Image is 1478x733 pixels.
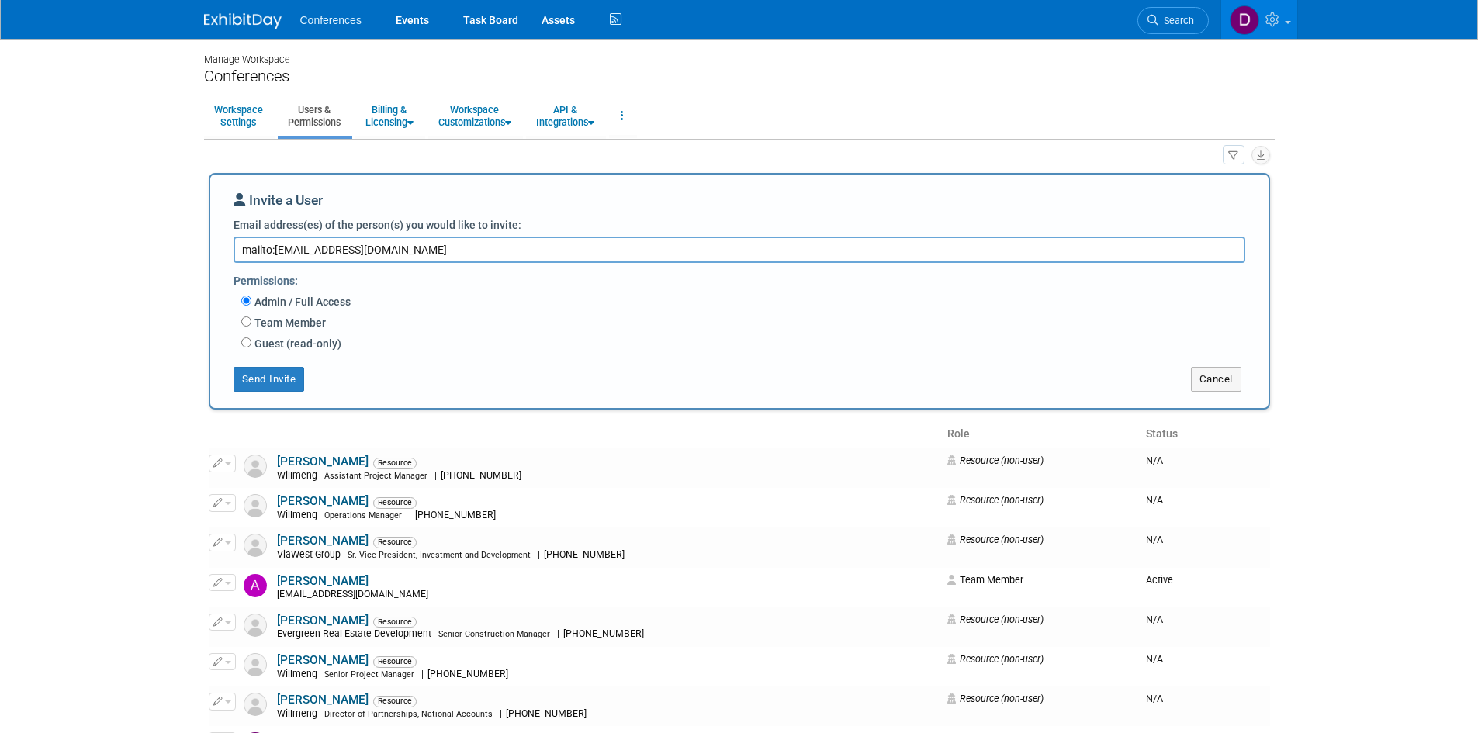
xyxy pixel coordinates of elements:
[277,470,322,481] span: Willmeng
[277,653,369,667] a: [PERSON_NAME]
[277,534,369,548] a: [PERSON_NAME]
[500,708,502,719] span: |
[251,315,326,330] label: Team Member
[947,653,1044,665] span: Resource (non-user)
[1230,5,1259,35] img: Diane Arabia
[277,589,938,601] div: [EMAIL_ADDRESS][DOMAIN_NAME]
[373,497,417,508] span: Resource
[434,470,437,481] span: |
[324,669,414,679] span: Senior Project Manager
[277,510,322,520] span: Willmeng
[1140,421,1269,448] th: Status
[244,653,267,676] img: Resource
[438,629,550,639] span: Senior Construction Manager
[421,669,424,679] span: |
[373,617,417,628] span: Resource
[559,628,649,639] span: [PHONE_NUMBER]
[540,549,629,560] span: [PHONE_NUMBER]
[1146,494,1163,506] span: N/A
[324,510,402,520] span: Operations Manager
[244,455,267,478] img: Resource
[234,217,521,233] label: Email address(es) of the person(s) you would like to invite:
[277,628,436,639] span: Evergreen Real Estate Development
[234,267,1257,292] div: Permissions:
[947,693,1044,704] span: Resource (non-user)
[947,614,1044,625] span: Resource (non-user)
[947,455,1044,466] span: Resource (non-user)
[251,294,351,309] label: Admin / Full Access
[348,550,531,560] span: Sr. Vice President, Investment and Development
[277,549,345,560] span: ViaWest Group
[277,693,369,707] a: [PERSON_NAME]
[355,97,424,135] a: Billing &Licensing
[244,614,267,637] img: Resource
[277,669,322,679] span: Willmeng
[204,67,1275,86] div: Conferences
[1191,367,1241,392] button: Cancel
[1146,653,1163,665] span: N/A
[277,494,369,508] a: [PERSON_NAME]
[277,574,369,588] a: [PERSON_NAME]
[234,367,305,392] button: Send Invite
[204,39,1275,67] div: Manage Workspace
[941,421,1140,448] th: Role
[373,696,417,707] span: Resource
[244,693,267,716] img: Resource
[373,458,417,468] span: Resource
[409,510,411,520] span: |
[947,534,1044,545] span: Resource (non-user)
[204,97,273,135] a: WorkspaceSettings
[1146,534,1163,545] span: N/A
[277,455,369,468] a: [PERSON_NAME]
[278,97,351,135] a: Users &Permissions
[1146,455,1163,466] span: N/A
[1146,574,1173,586] span: Active
[1146,614,1163,625] span: N/A
[437,470,526,481] span: [PHONE_NUMBER]
[411,510,500,520] span: [PHONE_NUMBER]
[251,336,341,351] label: Guest (read-only)
[373,656,417,667] span: Resource
[526,97,604,135] a: API &Integrations
[557,628,559,639] span: |
[324,471,427,481] span: Assistant Project Manager
[244,494,267,517] img: Resource
[300,14,362,26] span: Conferences
[277,614,369,628] a: [PERSON_NAME]
[373,537,417,548] span: Resource
[947,494,1044,506] span: Resource (non-user)
[538,549,540,560] span: |
[502,708,591,719] span: [PHONE_NUMBER]
[428,97,521,135] a: WorkspaceCustomizations
[324,709,493,719] span: Director of Partnerships, National Accounts
[947,574,1023,586] span: Team Member
[244,574,267,597] img: April Chadwick
[1158,15,1194,26] span: Search
[244,534,267,557] img: Resource
[424,669,513,679] span: [PHONE_NUMBER]
[277,708,322,719] span: Willmeng
[1137,7,1209,34] a: Search
[1146,693,1163,704] span: N/A
[234,191,1245,217] div: Invite a User
[204,13,282,29] img: ExhibitDay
